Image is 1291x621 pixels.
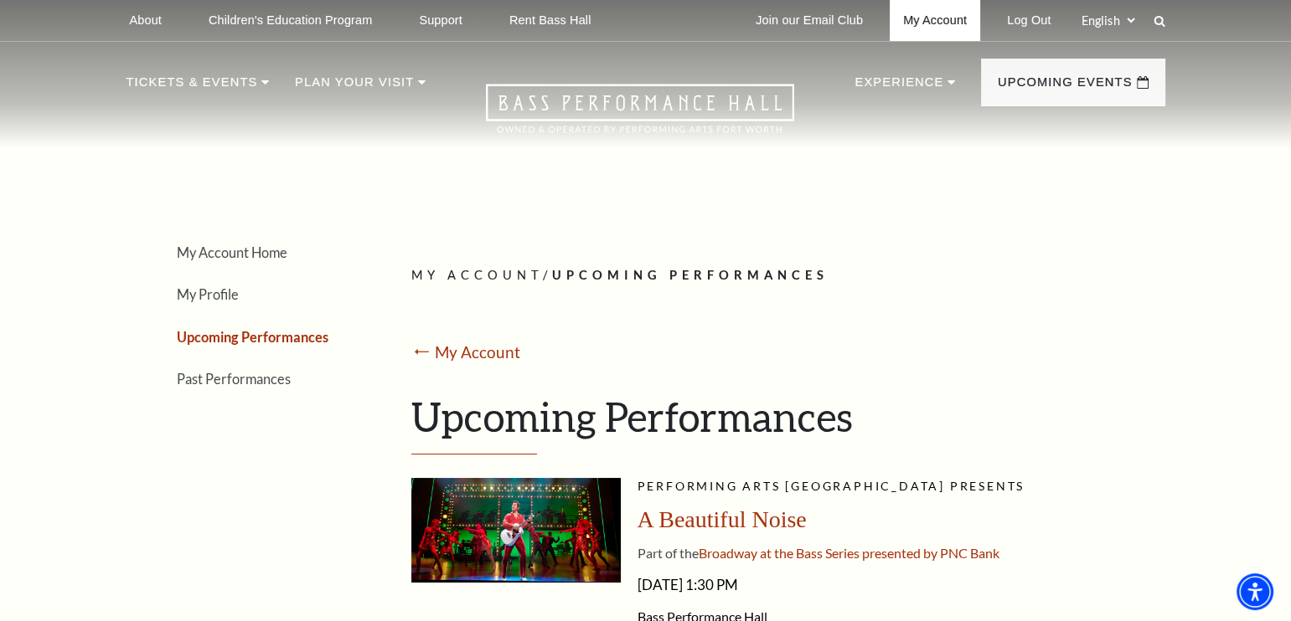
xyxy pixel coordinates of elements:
[855,72,943,102] p: Experience
[638,506,807,532] span: A Beautiful Noise
[295,72,414,102] p: Plan Your Visit
[209,13,372,28] p: Children's Education Program
[435,342,520,362] a: My Account
[130,13,162,28] p: About
[177,244,287,260] a: My Account Home
[509,13,591,28] p: Rent Bass Hall
[1237,573,1273,610] div: Accessibility Menu
[411,478,621,583] img: abn-pdp_desktop-1600x800.jpg
[638,545,699,561] span: Part of the
[411,393,1153,454] h1: Upcoming Performances
[551,268,828,282] span: Upcoming Performances
[177,371,291,387] a: Past Performances
[127,72,258,102] p: Tickets & Events
[177,286,239,302] a: My Profile
[1078,13,1138,28] select: Select:
[426,84,855,148] a: Open this option
[177,329,328,345] a: Upcoming Performances
[638,572,1153,598] span: [DATE] 1:30 PM
[411,268,543,282] span: My Account
[638,479,1025,493] span: Performing Arts [GEOGRAPHIC_DATA] presents
[419,13,462,28] p: Support
[998,72,1133,102] p: Upcoming Events
[699,545,999,561] span: Broadway at the Bass Series presented by PNC Bank
[411,265,1153,286] p: /
[411,341,434,365] mark: ⭠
